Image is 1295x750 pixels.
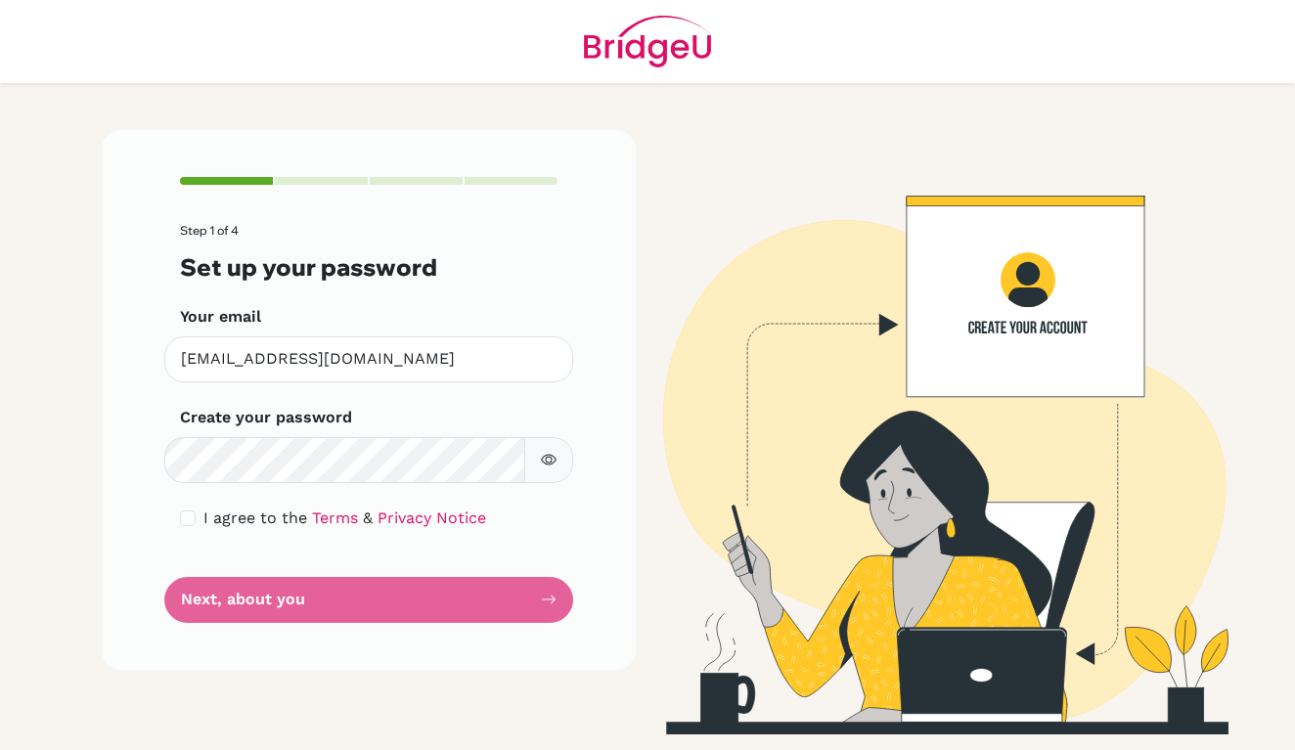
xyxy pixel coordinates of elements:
[378,508,486,527] a: Privacy Notice
[203,508,307,527] span: I agree to the
[164,336,573,382] input: Insert your email*
[363,508,373,527] span: &
[312,508,358,527] a: Terms
[180,223,239,238] span: Step 1 of 4
[180,305,261,329] label: Your email
[180,406,352,429] label: Create your password
[180,253,558,282] h3: Set up your password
